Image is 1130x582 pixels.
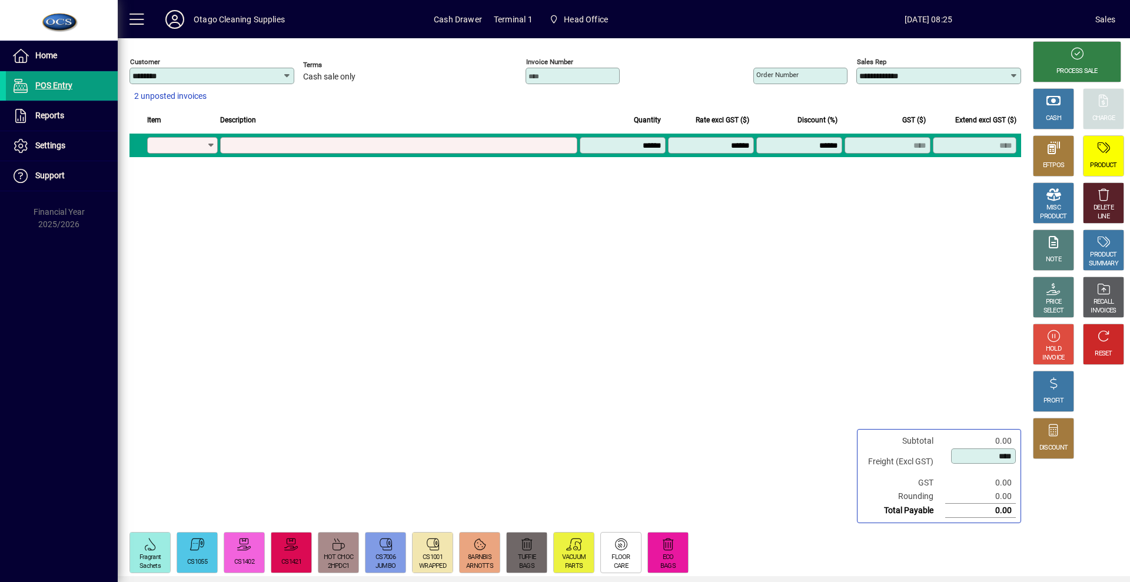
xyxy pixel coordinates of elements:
[281,558,301,567] div: CS1421
[564,10,608,29] span: Head Office
[375,562,396,571] div: JUMBO
[797,114,837,127] span: Discount (%)
[1043,307,1064,315] div: SELECT
[324,553,353,562] div: HOT CHOC
[756,71,799,79] mat-label: Order number
[862,490,945,504] td: Rounding
[1046,255,1061,264] div: NOTE
[468,553,491,562] div: 8ARNBIS
[147,114,161,127] span: Item
[194,10,285,29] div: Otago Cleaning Supplies
[130,58,160,66] mat-label: Customer
[1095,350,1112,358] div: RESET
[139,562,161,571] div: Sachets
[1091,307,1116,315] div: INVOICES
[1046,345,1061,354] div: HOLD
[696,114,749,127] span: Rate excl GST ($)
[35,51,57,60] span: Home
[234,558,254,567] div: CS1402
[945,434,1016,448] td: 0.00
[423,553,443,562] div: CS1001
[35,111,64,120] span: Reports
[1092,114,1115,123] div: CHARGE
[1040,212,1066,221] div: PRODUCT
[303,61,374,69] span: Terms
[220,114,256,127] span: Description
[419,562,446,571] div: WRAPPED
[1095,10,1115,29] div: Sales
[6,41,118,71] a: Home
[902,114,926,127] span: GST ($)
[1089,260,1118,268] div: SUMMARY
[35,171,65,180] span: Support
[6,161,118,191] a: Support
[634,114,661,127] span: Quantity
[518,553,536,562] div: TUFFIE
[955,114,1016,127] span: Extend excl GST ($)
[466,562,493,571] div: ARNOTTS
[862,504,945,518] td: Total Payable
[187,558,207,567] div: CS1055
[862,448,945,476] td: Freight (Excl GST)
[1090,161,1116,170] div: PRODUCT
[1056,67,1098,76] div: PROCESS SALE
[1046,114,1061,123] div: CASH
[1090,251,1116,260] div: PRODUCT
[862,476,945,490] td: GST
[303,72,355,82] span: Cash sale only
[611,553,630,562] div: FLOOR
[1098,212,1109,221] div: LINE
[35,81,72,90] span: POS Entry
[375,553,395,562] div: CS7006
[1094,298,1114,307] div: RECALL
[35,141,65,150] span: Settings
[1043,161,1065,170] div: EFTPOS
[663,553,674,562] div: ECO
[614,562,628,571] div: CARE
[1039,444,1068,453] div: DISCOUNT
[945,476,1016,490] td: 0.00
[134,90,207,102] span: 2 unposted invoices
[862,434,945,448] td: Subtotal
[434,10,482,29] span: Cash Drawer
[519,562,534,571] div: BAGS
[762,10,1095,29] span: [DATE] 08:25
[129,86,211,107] button: 2 unposted invoices
[328,562,350,571] div: 2HPDC1
[139,553,161,562] div: Fragrant
[544,9,613,30] span: Head Office
[526,58,573,66] mat-label: Invoice number
[156,9,194,30] button: Profile
[1046,204,1061,212] div: MISC
[6,101,118,131] a: Reports
[945,504,1016,518] td: 0.00
[1042,354,1064,362] div: INVOICE
[565,562,583,571] div: PARTS
[562,553,586,562] div: VACUUM
[857,58,886,66] mat-label: Sales rep
[1043,397,1063,405] div: PROFIT
[1094,204,1114,212] div: DELETE
[494,10,533,29] span: Terminal 1
[660,562,676,571] div: BAGS
[6,131,118,161] a: Settings
[1046,298,1062,307] div: PRICE
[945,490,1016,504] td: 0.00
